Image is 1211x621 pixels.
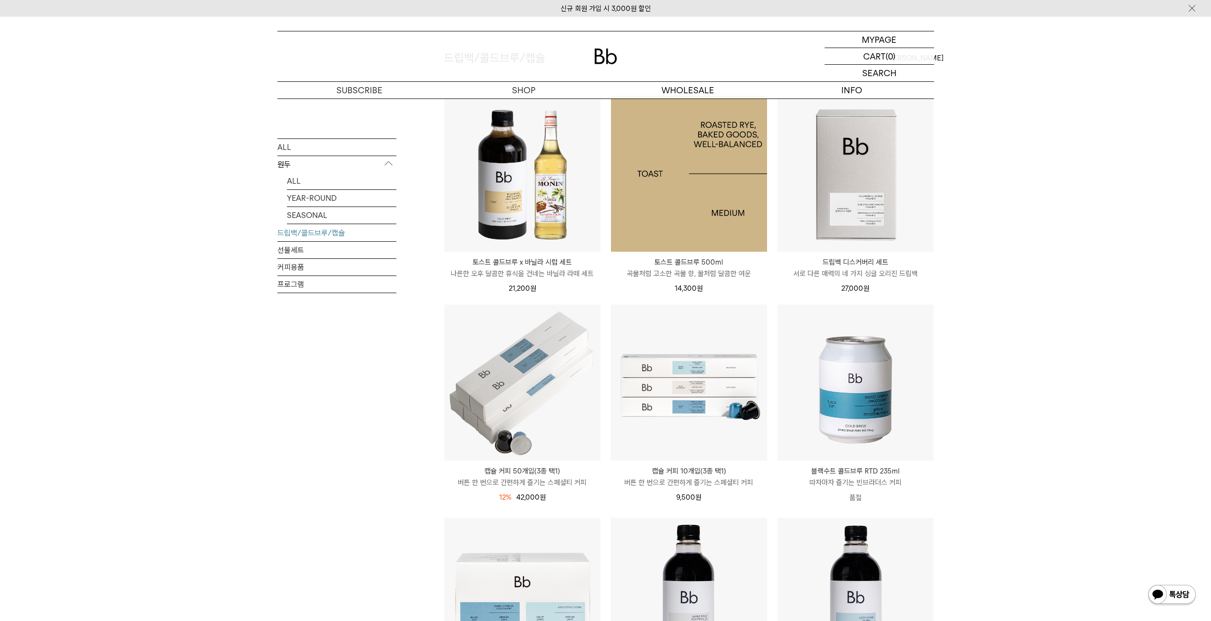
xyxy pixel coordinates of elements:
p: 드립백 디스커버리 세트 [778,256,934,268]
a: 캡슐 커피 10개입(3종 택1) 버튼 한 번으로 간편하게 즐기는 스페셜티 커피 [611,465,767,488]
a: SUBSCRIBE [277,82,442,99]
p: CART [863,48,886,64]
a: 프로그램 [277,276,396,292]
a: MYPAGE [825,31,934,48]
img: 드립백 디스커버리 세트 [778,96,934,252]
a: 토스트 콜드브루 500ml [611,96,767,252]
img: 블랙수트 콜드브루 RTD 235ml [778,305,934,461]
p: 품절 [778,488,934,507]
p: 버튼 한 번으로 간편하게 즐기는 스페셜티 커피 [444,477,601,488]
span: 21,200 [509,284,536,293]
img: 토스트 콜드브루 x 바닐라 시럽 세트 [444,96,601,252]
a: 드립백/콜드브루/캡슐 [277,224,396,241]
span: 42,000 [516,493,546,502]
p: 블랙수트 콜드브루 RTD 235ml [778,465,934,477]
p: MYPAGE [862,31,896,48]
p: 원두 [277,156,396,173]
p: 나른한 오후 달콤한 휴식을 건네는 바닐라 라떼 세트 [444,268,601,279]
span: 9,500 [676,493,701,502]
a: YEAR-ROUND [287,189,396,206]
p: 캡슐 커피 50개입(3종 택1) [444,465,601,477]
span: 원 [540,493,546,502]
a: ALL [277,138,396,155]
a: ALL [287,172,396,189]
a: SHOP [442,82,606,99]
a: 토스트 콜드브루 x 바닐라 시럽 세트 나른한 오후 달콤한 휴식을 건네는 바닐라 라떼 세트 [444,256,601,279]
a: 선물세트 [277,241,396,258]
p: 토스트 콜드브루 x 바닐라 시럽 세트 [444,256,601,268]
img: 1000001201_add2_039.jpg [611,96,767,252]
img: 로고 [594,49,617,64]
a: 블랙수트 콜드브루 RTD 235ml 따자마자 즐기는 빈브라더스 커피 [778,465,934,488]
p: 곡물처럼 고소한 곡물 향, 꿀처럼 달콤한 여운 [611,268,767,279]
img: 캡슐 커피 50개입(3종 택1) [444,305,601,461]
span: 원 [530,284,536,293]
p: WHOLESALE [606,82,770,99]
p: 버튼 한 번으로 간편하게 즐기는 스페셜티 커피 [611,477,767,488]
a: 드립백 디스커버리 세트 서로 다른 매력의 네 가지 싱글 오리진 드립백 [778,256,934,279]
p: 서로 다른 매력의 네 가지 싱글 오리진 드립백 [778,268,934,279]
a: 토스트 콜드브루 500ml 곡물처럼 고소한 곡물 향, 꿀처럼 달콤한 여운 [611,256,767,279]
p: SEARCH [862,65,896,81]
a: 캡슐 커피 50개입(3종 택1) 버튼 한 번으로 간편하게 즐기는 스페셜티 커피 [444,465,601,488]
span: 27,000 [841,284,869,293]
p: (0) [886,48,896,64]
span: 14,300 [675,284,703,293]
img: 카카오톡 채널 1:1 채팅 버튼 [1147,584,1197,607]
p: INFO [770,82,934,99]
span: 원 [697,284,703,293]
a: CART (0) [825,48,934,65]
p: 따자마자 즐기는 빈브라더스 커피 [778,477,934,488]
a: 신규 회원 가입 시 3,000원 할인 [561,4,651,13]
div: 12% [499,492,512,503]
a: 커피용품 [277,258,396,275]
span: 원 [695,493,701,502]
img: 캡슐 커피 10개입(3종 택1) [611,305,767,461]
p: 토스트 콜드브루 500ml [611,256,767,268]
p: 캡슐 커피 10개입(3종 택1) [611,465,767,477]
span: 원 [863,284,869,293]
a: SEASONAL [287,207,396,223]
